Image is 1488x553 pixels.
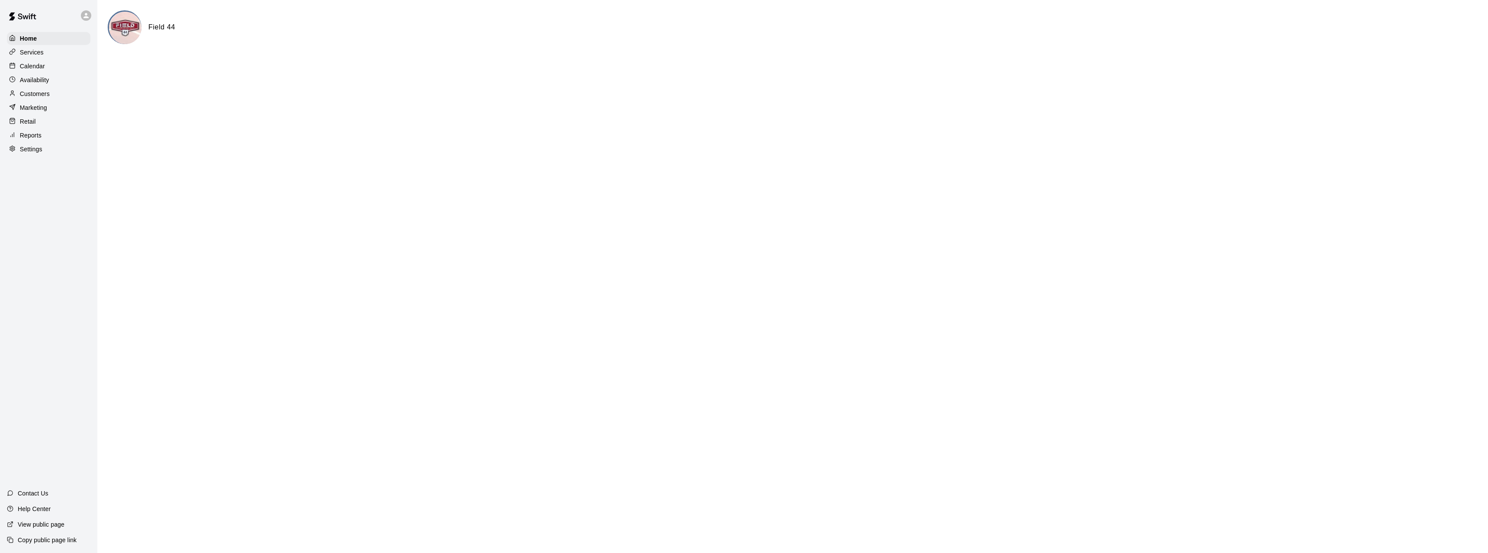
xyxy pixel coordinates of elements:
a: Marketing [7,101,90,114]
p: Copy public page link [18,536,77,544]
p: Home [20,34,37,43]
a: Customers [7,87,90,100]
a: Services [7,46,90,59]
a: Reports [7,129,90,142]
p: Reports [20,131,42,140]
p: Retail [20,117,36,126]
p: View public page [18,520,64,529]
p: Marketing [20,103,47,112]
h6: Field 44 [148,22,175,33]
p: Availability [20,76,49,84]
a: Retail [7,115,90,128]
p: Help Center [18,505,51,513]
a: Calendar [7,60,90,73]
a: Settings [7,143,90,156]
p: Customers [20,90,50,98]
img: Field 44 logo [109,12,141,44]
p: Services [20,48,44,57]
a: Home [7,32,90,45]
p: Calendar [20,62,45,70]
a: Availability [7,74,90,86]
p: Settings [20,145,42,153]
p: Contact Us [18,489,48,498]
